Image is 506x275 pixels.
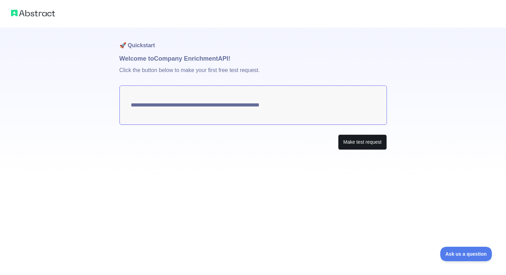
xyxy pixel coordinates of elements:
[119,54,387,63] h1: Welcome to Company Enrichment API!
[11,8,55,18] img: Abstract logo
[119,28,387,54] h1: 🚀 Quickstart
[119,63,387,85] p: Click the button below to make your first free test request.
[440,247,492,261] iframe: Toggle Customer Support
[338,134,387,150] button: Make test request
